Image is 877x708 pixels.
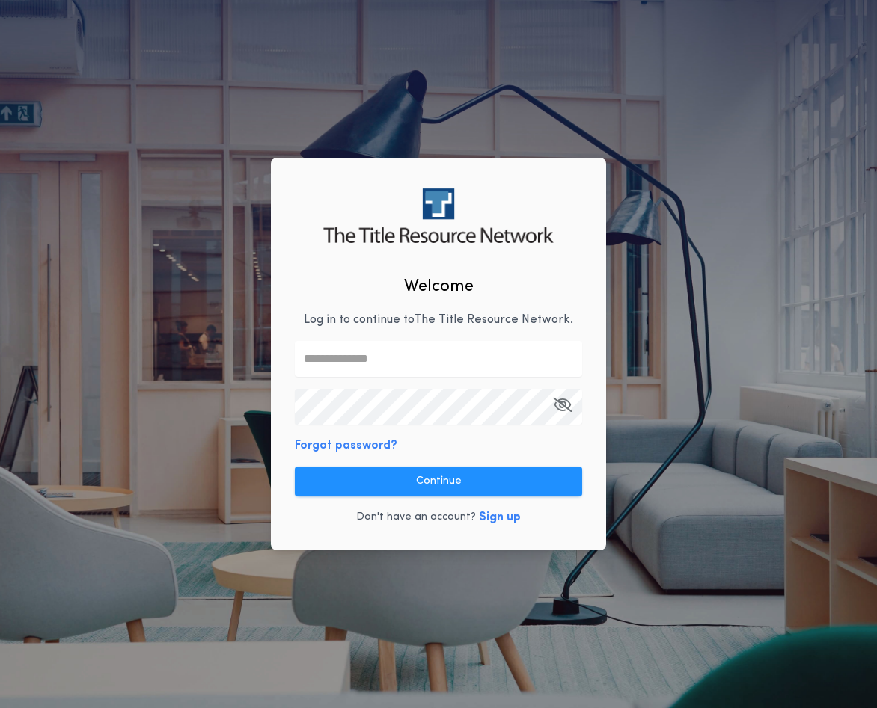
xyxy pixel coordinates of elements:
button: Forgot password? [295,437,397,455]
h2: Welcome [404,274,474,299]
button: Sign up [479,508,521,526]
img: logo [323,188,553,243]
p: Log in to continue to The Title Resource Network . [304,311,573,329]
button: Continue [295,467,582,496]
p: Don't have an account? [356,510,476,525]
